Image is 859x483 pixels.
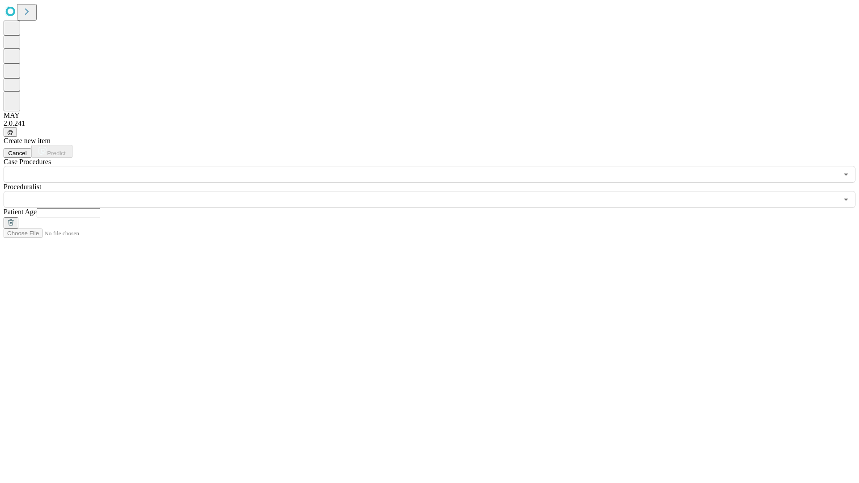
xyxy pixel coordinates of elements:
[4,119,855,127] div: 2.0.241
[4,137,51,144] span: Create new item
[4,148,31,158] button: Cancel
[4,111,855,119] div: MAY
[4,127,17,137] button: @
[4,158,51,165] span: Scheduled Procedure
[7,129,13,136] span: @
[8,150,27,157] span: Cancel
[840,193,852,206] button: Open
[840,168,852,181] button: Open
[4,183,41,191] span: Proceduralist
[47,150,65,157] span: Predict
[31,145,72,158] button: Predict
[4,208,37,216] span: Patient Age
